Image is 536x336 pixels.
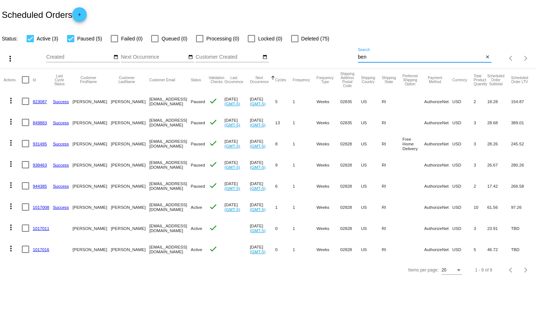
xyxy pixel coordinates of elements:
mat-cell: [PERSON_NAME] [73,91,111,112]
mat-cell: 61.56 [487,196,511,218]
mat-cell: US [361,218,382,239]
mat-icon: add [75,12,84,21]
mat-cell: [DATE] [250,218,275,239]
mat-cell: US [361,91,382,112]
mat-cell: US [361,112,382,133]
a: (GMT-5) [224,207,240,212]
mat-cell: [PERSON_NAME] [73,154,111,175]
span: Paused [191,99,205,104]
button: Change sorting for Status [191,78,201,82]
mat-cell: RI [382,112,403,133]
mat-cell: US [361,175,382,196]
span: Active (3) [37,34,58,43]
mat-cell: RI [382,154,403,175]
mat-cell: 3 [474,112,487,133]
mat-icon: more_vert [6,54,15,63]
button: Change sorting for CustomerEmail [149,78,175,82]
mat-cell: USD [452,175,474,196]
button: Previous page [504,263,519,277]
mat-cell: Weeks [317,112,340,133]
button: Change sorting for Subtotal [487,74,504,86]
mat-cell: 389.01 [511,112,535,133]
mat-cell: [PERSON_NAME] [73,218,111,239]
button: Change sorting for Id [33,78,36,82]
mat-icon: close [485,54,490,60]
mat-cell: 0 [275,239,293,260]
mat-cell: [DATE] [250,133,275,154]
mat-icon: date_range [188,54,193,60]
mat-cell: [EMAIL_ADDRESS][DOMAIN_NAME] [149,218,191,239]
a: 1017008 [33,205,49,210]
mat-cell: 02828 [340,218,361,239]
mat-header-cell: Total Product Quantity [474,69,487,91]
mat-cell: 02828 [340,196,361,218]
mat-cell: [EMAIL_ADDRESS][DOMAIN_NAME] [149,112,191,133]
button: Change sorting for ShippingState [382,76,396,84]
button: Change sorting for FrequencyType [317,76,334,84]
mat-icon: more_vert [7,223,15,232]
a: (GMT-5) [224,144,240,148]
input: Search [358,54,484,60]
mat-cell: Weeks [317,133,340,154]
mat-cell: 02828 [340,239,361,260]
mat-icon: date_range [262,54,267,60]
mat-cell: [PERSON_NAME] [111,91,149,112]
mat-cell: 1 [293,91,316,112]
a: (GMT-5) [250,122,266,127]
mat-cell: US [361,154,382,175]
button: Change sorting for PaymentMethod.Type [424,76,446,84]
mat-cell: 5 [474,239,487,260]
mat-cell: [DATE] [250,239,275,260]
button: Change sorting for CustomerLastName [111,76,142,84]
mat-cell: Weeks [317,175,340,196]
mat-cell: [EMAIL_ADDRESS][DOMAIN_NAME] [149,91,191,112]
mat-cell: [DATE] [250,154,275,175]
mat-cell: 6 [275,175,293,196]
button: Next page [519,51,533,66]
span: Failed (0) [121,34,142,43]
mat-cell: [EMAIL_ADDRESS][DOMAIN_NAME] [149,239,191,260]
a: Success [53,205,69,210]
mat-cell: 17.42 [487,175,511,196]
mat-icon: more_vert [7,202,15,211]
mat-cell: 97.26 [511,196,535,218]
mat-cell: 02828 [340,154,361,175]
mat-cell: [DATE] [224,154,250,175]
a: (GMT-5) [250,144,266,148]
a: 1017016 [33,247,49,252]
mat-icon: check [209,245,218,253]
span: Deleted (75) [301,34,329,43]
mat-cell: RI [382,196,403,218]
button: Change sorting for NextOccurrenceUtc [250,76,269,84]
mat-cell: 10 [474,196,487,218]
mat-icon: more_vert [7,244,15,253]
a: 849883 [33,120,47,125]
a: Success [53,184,69,188]
mat-cell: [DATE] [224,196,250,218]
mat-cell: [EMAIL_ADDRESS][DOMAIN_NAME] [149,175,191,196]
mat-cell: [DATE] [224,133,250,154]
mat-cell: US [361,239,382,260]
a: 944385 [33,184,47,188]
mat-cell: [EMAIL_ADDRESS][DOMAIN_NAME] [149,196,191,218]
a: (GMT-5) [250,207,266,212]
mat-cell: [EMAIL_ADDRESS][DOMAIN_NAME] [149,154,191,175]
mat-icon: check [209,160,218,169]
mat-cell: [DATE] [250,196,275,218]
mat-cell: [PERSON_NAME] [111,112,149,133]
mat-cell: AuthorizeNet [424,239,452,260]
a: (GMT-5) [224,122,240,127]
mat-icon: check [209,223,218,232]
button: Previous page [504,51,519,66]
button: Change sorting for ShippingPostcode [340,72,355,88]
mat-cell: 1 [293,133,316,154]
mat-cell: 23.91 [487,218,511,239]
mat-cell: 1 [293,112,316,133]
a: (GMT-5) [224,165,240,169]
span: Paused [191,184,205,188]
mat-cell: 13 [275,112,293,133]
a: 1017011 [33,226,49,231]
div: Items per page: [408,267,438,273]
mat-icon: more_vert [7,181,15,190]
mat-cell: Weeks [317,196,340,218]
